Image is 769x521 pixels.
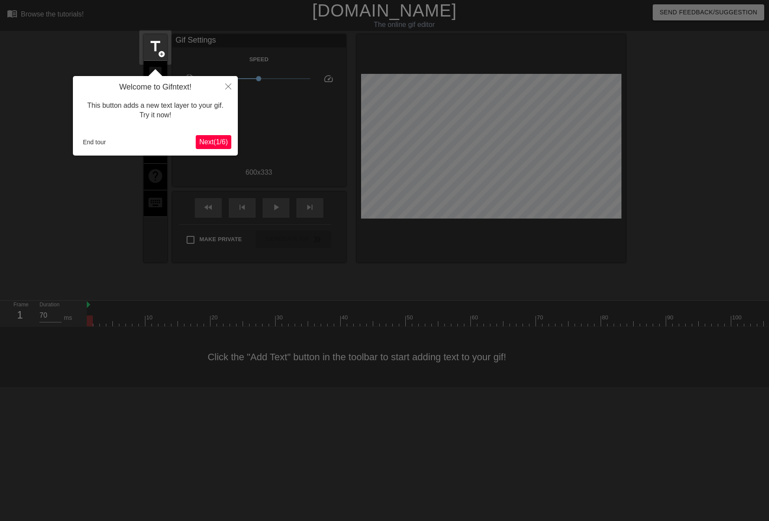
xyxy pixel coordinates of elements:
button: Close [219,76,238,96]
h4: Welcome to Gifntext! [79,83,231,92]
button: Next [196,135,231,149]
button: End tour [79,136,109,149]
span: Next ( 1 / 6 ) [199,138,228,146]
div: This button adds a new text layer to your gif. Try it now! [79,92,231,129]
